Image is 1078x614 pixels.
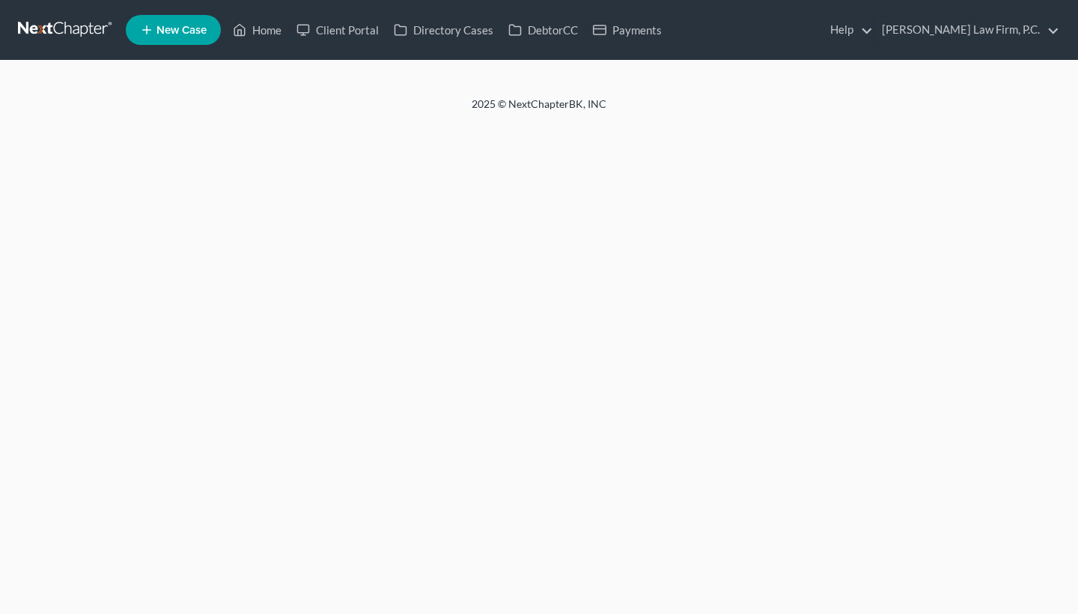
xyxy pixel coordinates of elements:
[585,16,669,43] a: Payments
[225,16,289,43] a: Home
[289,16,386,43] a: Client Portal
[386,16,501,43] a: Directory Cases
[823,16,873,43] a: Help
[501,16,585,43] a: DebtorCC
[126,15,221,45] new-legal-case-button: New Case
[112,97,966,124] div: 2025 © NextChapterBK, INC
[874,16,1059,43] a: [PERSON_NAME] Law Firm, P.C.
